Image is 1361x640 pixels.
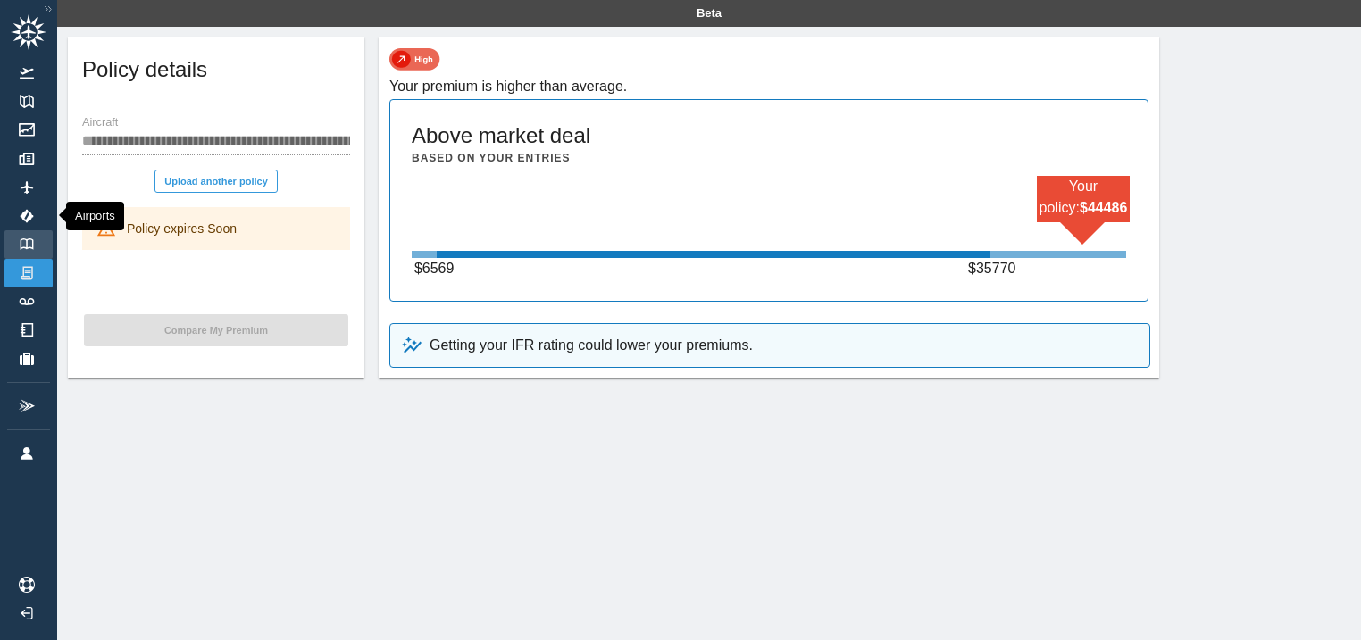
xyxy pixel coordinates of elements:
[414,258,459,279] p: $ 6569
[430,335,753,356] p: Getting your IFR rating could lower your premiums.
[82,115,118,131] label: Aircraft
[968,258,1013,279] p: $ 35770
[154,170,278,193] button: Upload another policy
[389,74,1148,99] h6: Your premium is higher than average.
[127,212,237,245] div: Policy expires Soon
[82,55,207,84] h5: Policy details
[412,121,590,150] h5: Above market deal
[389,48,440,71] img: high-policy-chip-4dcd5ea648c96a6df0b3.svg
[1037,176,1130,219] p: Your policy:
[68,37,364,109] div: Policy details
[1080,200,1127,215] b: $ 44486
[412,150,570,167] h6: Based on your entries
[401,335,422,356] img: uptrend-and-star-798e9c881b4915e3b082.svg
